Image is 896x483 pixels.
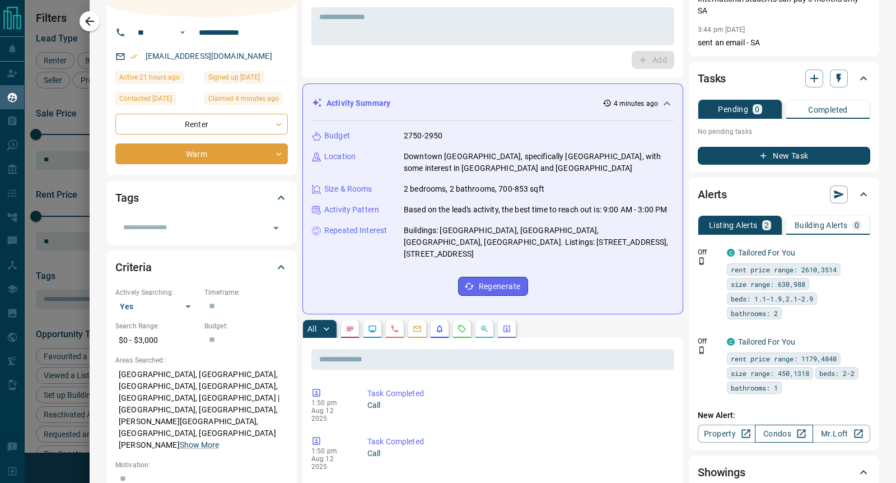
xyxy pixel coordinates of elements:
span: size range: 450,1318 [731,368,809,379]
div: condos.ca [727,338,735,346]
p: Budget: [204,321,288,331]
svg: Calls [390,324,399,333]
p: Task Completed [367,436,670,448]
div: Criteria [115,254,288,281]
p: Off [698,336,720,346]
p: sent an email - SA [698,37,870,49]
p: Based on the lead's activity, the best time to reach out is: 9:00 AM - 3:00 PM [404,204,667,216]
div: Yes [115,298,199,315]
svg: Notes [346,324,354,333]
svg: Opportunities [480,324,489,333]
span: rent price range: 2610,3514 [731,264,837,275]
p: Task Completed [367,388,670,400]
p: 2 bedrooms, 2 bathrooms, 700-853 sqft [404,183,544,195]
div: Tags [115,184,288,211]
p: $0 - $3,000 [115,331,199,350]
p: Aug 12 2025 [311,407,351,422]
p: Pending [718,105,748,113]
p: Buildings: [GEOGRAPHIC_DATA], [GEOGRAPHIC_DATA], [GEOGRAPHIC_DATA], [GEOGRAPHIC_DATA]. Listings: ... [404,225,674,260]
p: Search Range: [115,321,199,331]
p: Call [367,400,670,411]
p: New Alert: [698,410,870,421]
p: Activity Pattern [324,204,379,216]
p: Size & Rooms [324,183,372,195]
div: Sun Sep 27 2020 [204,71,288,87]
span: bathrooms: 1 [731,382,778,393]
p: Timeframe: [204,287,288,298]
a: Condos [755,425,813,443]
span: Active 21 hours ago [119,72,180,83]
div: Mon Aug 11 2025 [115,71,199,87]
h2: Tags [115,189,138,207]
div: Activity Summary4 minutes ago [312,93,674,114]
svg: Listing Alerts [435,324,444,333]
span: Contacted [DATE] [119,93,172,104]
p: 1:50 pm [311,447,351,455]
div: Tasks [698,65,870,92]
a: Tailored For You [738,248,795,257]
p: 4 minutes ago [614,99,658,109]
div: condos.ca [727,249,735,257]
button: Show More [180,439,219,451]
div: Warm [115,143,288,164]
p: Completed [808,106,848,114]
p: Budget [324,130,350,142]
span: rent price range: 1179,4840 [731,353,837,364]
p: Listing Alerts [709,221,758,229]
p: Location [324,151,356,162]
svg: Email Verified [130,53,138,61]
p: Actively Searching: [115,287,199,298]
p: Downtown [GEOGRAPHIC_DATA], specifically [GEOGRAPHIC_DATA], with some interest in [GEOGRAPHIC_DAT... [404,151,674,174]
p: Off [698,247,720,257]
h2: Alerts [698,185,727,203]
a: Mr.Loft [813,425,870,443]
p: 2 [764,221,769,229]
div: Renter [115,114,288,134]
svg: Push Notification Only [698,257,706,265]
p: [GEOGRAPHIC_DATA], [GEOGRAPHIC_DATA], [GEOGRAPHIC_DATA], [GEOGRAPHIC_DATA], [GEOGRAPHIC_DATA], [G... [115,365,288,454]
h2: Showings [698,463,745,481]
svg: Push Notification Only [698,346,706,354]
p: Building Alerts [795,221,848,229]
svg: Requests [458,324,466,333]
p: Areas Searched: [115,355,288,365]
button: New Task [698,147,870,165]
span: beds: 2-2 [819,368,855,379]
svg: Emails [413,324,422,333]
h2: Criteria [115,258,152,276]
p: 2750-2950 [404,130,442,142]
button: Regenerate [458,277,528,296]
span: beds: 1.1-1.9,2.1-2.9 [731,293,813,304]
button: Open [268,220,284,236]
h2: Tasks [698,69,726,87]
a: Property [698,425,755,443]
span: size range: 630,988 [731,278,805,290]
p: Activity Summary [326,97,390,109]
button: Open [176,26,189,39]
span: Signed up [DATE] [208,72,260,83]
svg: Lead Browsing Activity [368,324,377,333]
div: Thu Jul 29 2021 [115,92,199,108]
p: Aug 12 2025 [311,455,351,471]
p: 1:50 pm [311,399,351,407]
svg: Agent Actions [502,324,511,333]
p: Call [367,448,670,459]
span: bathrooms: 2 [731,308,778,319]
p: Motivation: [115,460,288,470]
p: 0 [755,105,759,113]
p: 3:44 pm [DATE] [698,26,745,34]
p: All [307,325,316,333]
a: Tailored For You [738,337,795,346]
p: Repeated Interest [324,225,387,236]
div: Alerts [698,181,870,208]
p: No pending tasks [698,123,870,140]
a: [EMAIL_ADDRESS][DOMAIN_NAME] [146,52,272,61]
div: Tue Aug 12 2025 [204,92,288,108]
p: 0 [855,221,859,229]
span: Claimed 4 minutes ago [208,93,279,104]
